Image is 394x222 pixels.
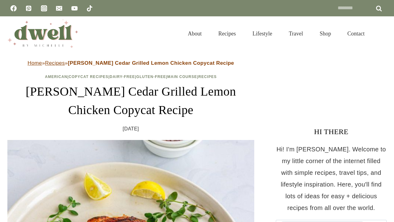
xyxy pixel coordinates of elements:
[45,75,217,79] span: | | | | |
[68,2,81,14] a: YouTube
[7,2,20,14] a: Facebook
[7,82,254,119] h1: [PERSON_NAME] Cedar Grilled Lemon Chicken Copycat Recipe
[210,23,244,44] a: Recipes
[198,75,217,79] a: Recipes
[28,60,234,66] span: » »
[123,124,139,134] time: [DATE]
[69,75,108,79] a: Copycat Recipes
[45,60,65,66] a: Recipes
[276,143,387,214] p: Hi! I'm [PERSON_NAME]. Welcome to my little corner of the internet filled with simple recipes, tr...
[53,2,65,14] a: Email
[179,23,373,44] nav: Primary Navigation
[179,23,210,44] a: About
[22,2,35,14] a: Pinterest
[136,75,166,79] a: Gluten-Free
[339,23,373,44] a: Contact
[376,28,387,39] button: View Search Form
[28,60,42,66] a: Home
[167,75,197,79] a: Main Course
[110,75,135,79] a: Dairy-Free
[280,23,311,44] a: Travel
[7,19,78,48] img: DWELL by michelle
[68,60,234,66] strong: [PERSON_NAME] Cedar Grilled Lemon Chicken Copycat Recipe
[276,126,387,137] h3: HI THERE
[38,2,50,14] a: Instagram
[311,23,339,44] a: Shop
[45,75,67,79] a: American
[83,2,96,14] a: TikTok
[244,23,280,44] a: Lifestyle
